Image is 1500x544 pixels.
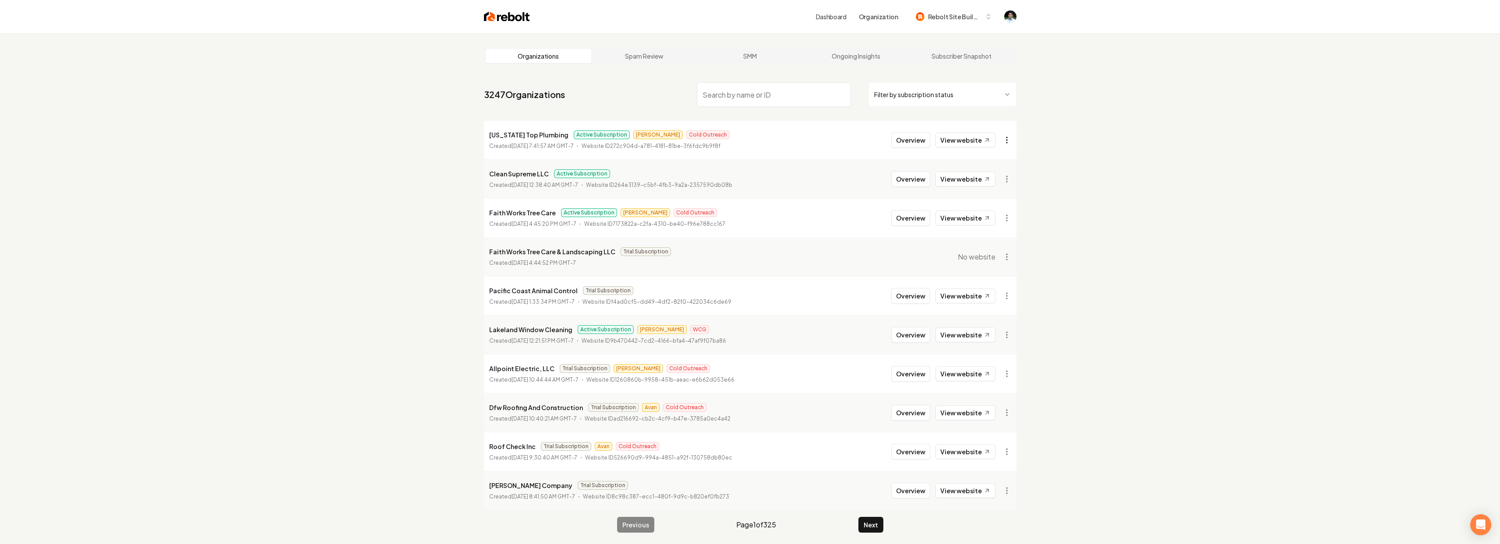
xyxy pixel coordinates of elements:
button: Overview [891,288,930,304]
p: Created [489,142,574,151]
p: Website ID 264e3139-c5bf-4fb3-9a2a-2357590db08b [586,181,732,190]
span: Trial Subscription [588,403,639,412]
p: [US_STATE] Top Plumbing [489,130,568,140]
span: Cold Outreach [674,208,717,217]
p: Website ID 7173822a-c2fa-4310-be40-f96e788cc167 [584,220,725,228]
a: View website [935,327,995,342]
a: View website [935,444,995,459]
button: Organization [854,9,904,25]
p: Faith Works Tree Care & Landscaping LLC [489,246,615,257]
span: [PERSON_NAME] [637,325,687,334]
span: Rebolt Site Builder [928,12,981,21]
img: Rebolt Logo [484,11,530,23]
span: Trial Subscription [560,364,610,373]
p: Created [489,376,579,384]
input: Search by name or ID [697,82,851,107]
p: Website ID 1260860b-9958-451b-aeac-e6b62d053e66 [586,376,734,384]
button: Overview [891,405,930,421]
a: Subscriber Snapshot [909,49,1015,63]
a: Spam Review [591,49,697,63]
p: Faith Works Tree Care [489,207,556,218]
span: [PERSON_NAME] [633,130,683,139]
span: Avan [595,442,612,451]
a: View website [935,366,995,381]
span: Cold Outreach [616,442,659,451]
a: View website [935,211,995,225]
a: View website [935,405,995,420]
time: [DATE] 9:30:40 AM GMT-7 [512,454,577,461]
span: Cold Outreach [686,130,730,139]
span: Trial Subscription [541,442,591,451]
img: Arwin Rahmatpanah [1004,11,1016,23]
span: WCG [690,325,709,334]
time: [DATE] 1:33:34 PM GMT-7 [512,298,575,305]
p: Lakeland Window Cleaning [489,324,572,335]
p: Dfw Roofing And Construction [489,402,583,413]
a: View website [935,288,995,303]
button: Overview [891,366,930,382]
time: [DATE] 8:41:50 AM GMT-7 [512,493,575,500]
button: Next [858,517,883,533]
p: Clean Supreme LLC [489,168,549,179]
time: [DATE] 10:44:44 AM GMT-7 [512,376,579,383]
span: Trial Subscription [583,286,633,295]
a: Dashboard [816,12,847,21]
span: Active Subscription [561,208,617,217]
img: Rebolt Site Builder [916,12,925,21]
span: Active Subscription [554,169,610,178]
button: Overview [891,171,930,187]
p: Created [489,414,577,423]
time: [DATE] 4:44:52 PM GMT-7 [512,260,576,266]
a: 3247Organizations [484,88,565,101]
time: [DATE] 12:21:51 PM GMT-7 [512,337,574,344]
a: View website [935,483,995,498]
button: Overview [891,327,930,343]
span: [PERSON_NAME] [614,364,663,373]
button: Open user button [1004,11,1016,23]
span: Active Subscription [574,130,630,139]
p: Pacific Coast Animal Control [489,285,578,296]
span: Page 1 of 325 [736,519,776,530]
div: Open Intercom Messenger [1470,514,1491,535]
p: Created [489,220,576,228]
a: Organizations [486,49,592,63]
p: Created [489,453,577,462]
a: Ongoing Insights [803,49,909,63]
p: Website ID ad216692-cb2c-4cf9-b47e-3785a0ec4a42 [585,414,731,423]
p: Created [489,492,575,501]
p: Website ID 8c98c387-ecc1-480f-9d9c-b820ef0fb273 [583,492,729,501]
span: No website [958,252,995,262]
span: Cold Outreach [667,364,710,373]
time: [DATE] 4:45:20 PM GMT-7 [512,221,576,227]
time: [DATE] 7:41:57 AM GMT-7 [512,143,574,149]
button: Overview [891,483,930,498]
a: View website [935,133,995,147]
p: Allpoint Electric, LLC [489,363,554,374]
button: Overview [891,210,930,226]
span: Trial Subscription [578,481,628,490]
p: Created [489,298,575,306]
time: [DATE] 12:38:40 AM GMT-7 [512,182,578,188]
time: [DATE] 10:40:21 AM GMT-7 [512,415,577,422]
p: Website ID 9b470442-7cd2-4166-bfa4-47af9f07ba86 [582,337,726,345]
p: Created [489,337,574,345]
p: Website ID 526690d9-994a-4851-a92f-130758db80ec [585,453,732,462]
p: Website ID 272c904d-a781-4181-81be-3f6fdc9b9f8f [582,142,720,151]
span: Active Subscription [578,325,634,334]
button: Overview [891,444,930,460]
a: View website [935,172,995,186]
p: Website ID f4ad0cf5-dd49-4df2-82f0-422034c6de69 [582,298,731,306]
span: Avan [642,403,660,412]
p: [PERSON_NAME] Company [489,480,572,491]
p: Roof Check Inc [489,441,536,452]
p: Created [489,181,578,190]
span: [PERSON_NAME] [621,208,670,217]
a: SMM [697,49,803,63]
p: Created [489,259,576,267]
button: Overview [891,132,930,148]
span: Cold Outreach [663,403,706,412]
span: Trial Subscription [621,247,671,256]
